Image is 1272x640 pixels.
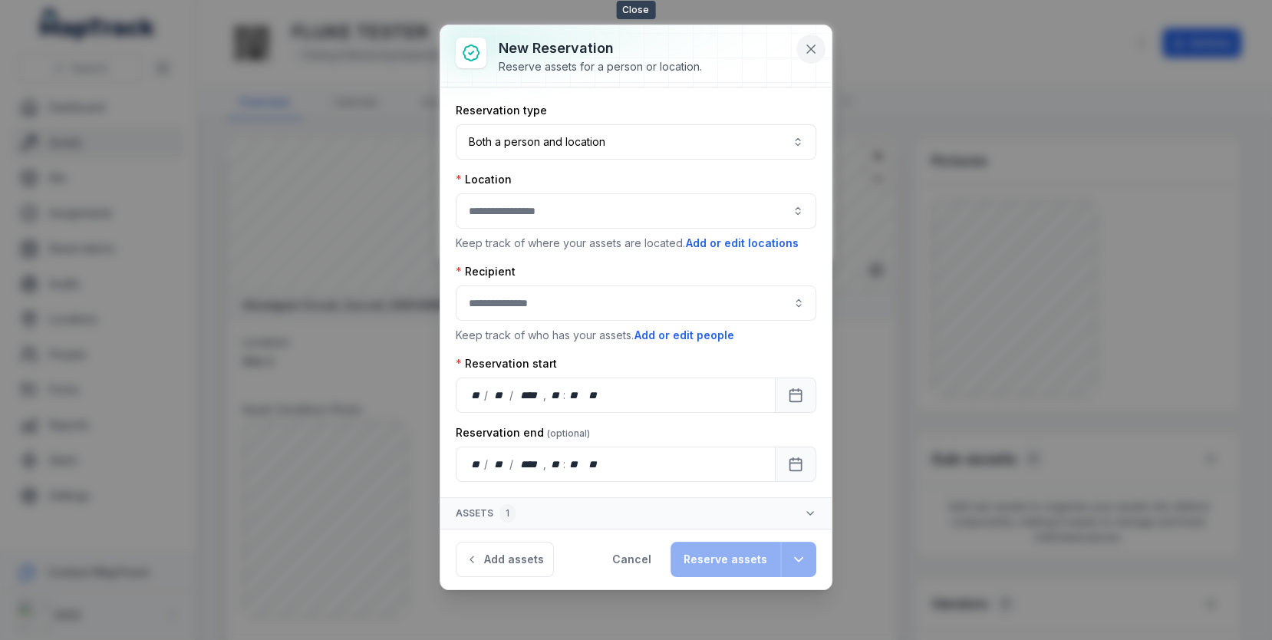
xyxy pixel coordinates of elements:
label: Reservation type [456,103,547,118]
div: hour, [548,388,563,403]
h3: New reservation [499,38,702,59]
p: Keep track of where your assets are located. [456,235,816,252]
div: month, [489,388,510,403]
div: / [484,388,489,403]
span: Assets [456,504,516,523]
label: Recipient [456,264,516,279]
button: Both a person and location [456,124,816,160]
button: Assets1 [440,498,832,529]
div: minute, [567,457,582,472]
label: Reservation end [456,425,590,440]
div: am/pm, [585,457,602,472]
div: year, [515,457,543,472]
div: hour, [548,457,563,472]
div: year, [515,388,543,403]
button: Add assets [456,542,554,577]
div: 1 [499,504,516,523]
div: / [509,457,515,472]
div: : [563,457,567,472]
div: am/pm, [585,388,602,403]
div: minute, [567,388,582,403]
div: Reserve assets for a person or location. [499,59,702,74]
div: day, [469,457,484,472]
div: , [543,457,548,472]
p: Keep track of who has your assets. [456,327,816,344]
button: Calendar [775,447,816,482]
button: Calendar [775,378,816,413]
input: :r24a:-form-item-label [456,285,816,321]
button: Cancel [599,542,664,577]
div: , [543,388,548,403]
button: Add or edit people [634,327,735,344]
div: : [563,388,567,403]
button: Add or edit locations [685,235,799,252]
div: month, [489,457,510,472]
span: Close [616,1,655,19]
div: / [484,457,489,472]
label: Reservation start [456,356,557,371]
div: / [509,388,515,403]
label: Location [456,172,512,187]
div: day, [469,388,484,403]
